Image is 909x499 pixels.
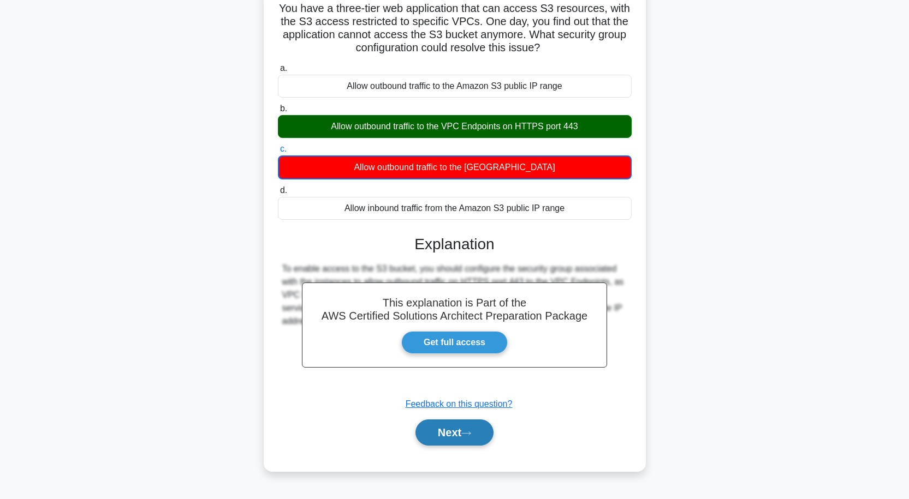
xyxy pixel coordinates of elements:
span: a. [280,63,287,73]
span: c. [280,144,287,153]
a: Feedback on this question? [406,399,513,408]
div: To enable access to the S3 bucket, you should configure the security group associated with the in... [282,262,627,328]
button: Next [415,419,494,446]
span: b. [280,104,287,113]
h3: Explanation [284,235,625,254]
div: Allow inbound traffic from the Amazon S3 public IP range [278,197,632,220]
div: Allow outbound traffic to the VPC Endpoints on HTTPS port 443 [278,115,632,138]
span: d. [280,185,287,195]
a: Get full access [401,331,508,354]
div: Allow outbound traffic to the Amazon S3 public IP range [278,75,632,98]
div: Allow outbound traffic to the [GEOGRAPHIC_DATA] [278,155,632,179]
h5: You have a three-tier web application that can access S3 resources, with the S3 access restricted... [277,2,633,55]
